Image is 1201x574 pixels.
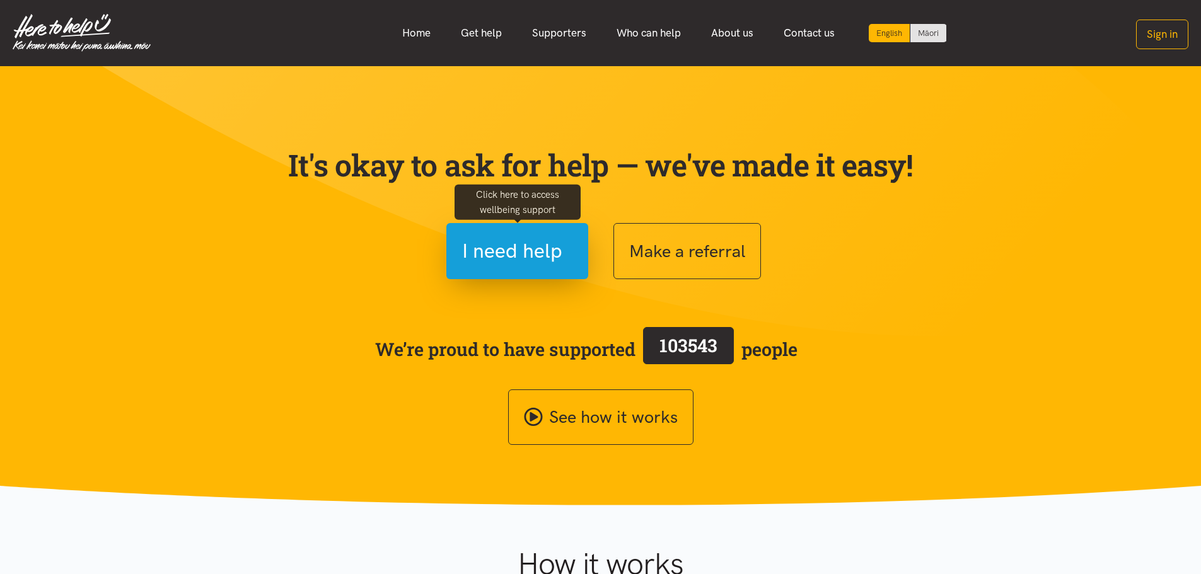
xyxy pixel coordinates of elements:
[869,24,947,42] div: Language toggle
[375,324,798,374] span: We’re proud to have supported people
[1136,20,1188,49] button: Sign in
[387,20,446,47] a: Home
[659,333,717,357] span: 103543
[446,20,517,47] a: Get help
[613,223,761,279] button: Make a referral
[869,24,910,42] div: Current language
[455,184,581,219] div: Click here to access wellbeing support
[769,20,850,47] a: Contact us
[446,223,588,279] button: I need help
[13,14,151,52] img: Home
[910,24,946,42] a: Switch to Te Reo Māori
[517,20,601,47] a: Supporters
[508,389,693,445] a: See how it works
[601,20,696,47] a: Who can help
[635,324,741,374] a: 103543
[696,20,769,47] a: About us
[286,147,916,183] p: It's okay to ask for help — we've made it easy!
[462,235,562,267] span: I need help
